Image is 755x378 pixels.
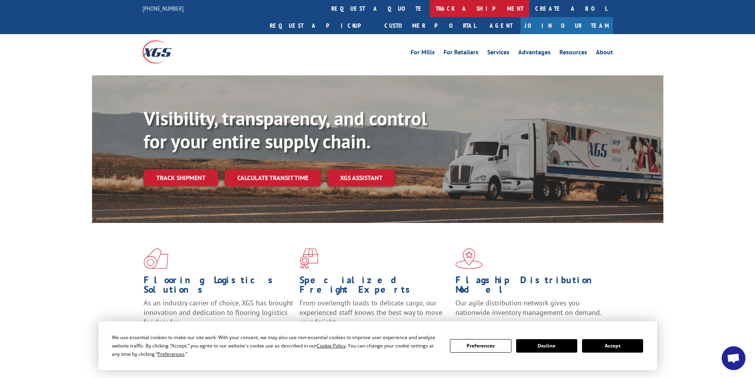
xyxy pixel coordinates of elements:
[144,169,218,186] a: Track shipment
[300,248,318,269] img: xgs-icon-focused-on-flooring-red
[596,49,613,58] a: About
[455,298,601,317] span: Our agile distribution network gives you nationwide inventory management on demand.
[582,339,643,353] button: Accept
[98,321,657,370] div: Cookie Consent Prompt
[411,49,435,58] a: For Mills
[722,346,745,370] div: Open chat
[300,298,450,334] p: From overlength loads to delicate cargo, our experienced staff knows the best way to move your fr...
[518,49,551,58] a: Advantages
[516,339,577,353] button: Decline
[317,342,346,349] span: Cookie Policy
[521,17,613,34] a: Join Our Team
[300,275,450,298] h1: Specialized Freight Experts
[225,169,321,186] a: Calculate transit time
[327,169,395,186] a: XGS ASSISTANT
[144,106,427,154] b: Visibility, transparency, and control for your entire supply chain.
[444,49,478,58] a: For Retailers
[559,49,587,58] a: Resources
[482,17,521,34] a: Agent
[158,351,184,357] span: Preferences
[144,248,168,269] img: xgs-icon-total-supply-chain-intelligence-red
[450,339,511,353] button: Preferences
[142,4,184,12] a: [PHONE_NUMBER]
[144,298,293,326] span: As an industry carrier of choice, XGS has brought innovation and dedication to flooring logistics...
[112,333,440,358] div: We use essential cookies to make our site work. With your consent, we may also use non-essential ...
[487,49,509,58] a: Services
[144,275,294,298] h1: Flooring Logistics Solutions
[378,17,482,34] a: Customer Portal
[455,275,605,298] h1: Flagship Distribution Model
[264,17,378,34] a: Request a pickup
[455,248,483,269] img: xgs-icon-flagship-distribution-model-red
